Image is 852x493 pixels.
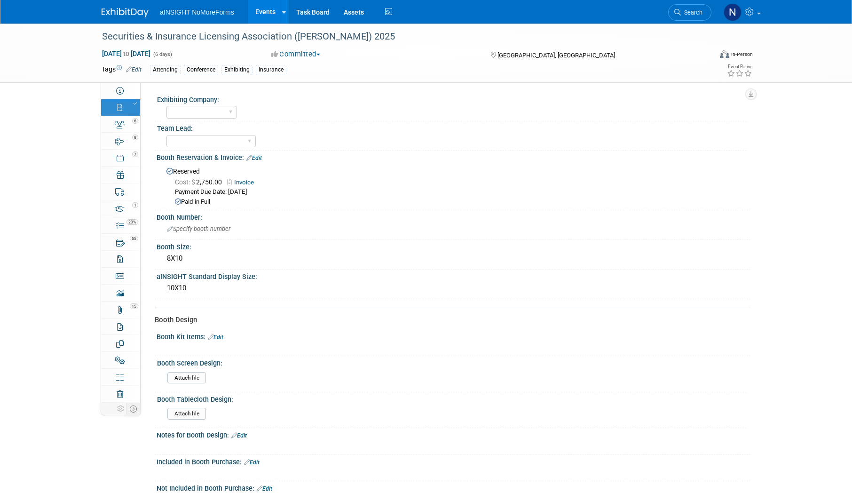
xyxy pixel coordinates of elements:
[668,4,711,21] a: Search
[157,428,750,440] div: Notes for Booth Design:
[731,51,753,58] div: In-Person
[157,392,746,404] div: Booth Tablecloth Design:
[257,485,272,492] a: Edit
[164,251,743,266] div: 8X10
[122,50,131,57] span: to
[126,66,142,73] a: Edit
[720,50,729,58] img: Format-Inperson.png
[157,121,746,133] div: Team Lead:
[130,303,138,309] span: 15
[175,188,743,197] div: Payment Due Date: [DATE]
[101,217,140,234] a: 23%
[227,179,259,186] a: Invoice
[244,459,260,466] a: Edit
[167,225,230,232] span: Specify booth number
[157,356,746,368] div: Booth Screen Design:
[175,178,196,186] span: Cost: $
[157,93,746,104] div: Exhibiting Company:
[101,133,140,149] a: 8
[160,8,234,16] span: aINSIGHT NoMoreForms
[656,49,753,63] div: Event Format
[256,65,286,75] div: Insurance
[268,49,324,59] button: Committed
[101,150,140,166] a: 7
[132,135,138,140] span: 8
[184,65,218,75] div: Conference
[102,8,149,17] img: ExhibitDay
[101,116,140,133] a: 6
[115,403,126,415] td: Personalize Event Tab Strip
[724,3,742,21] img: Nichole Brown
[727,64,752,69] div: Event Rating
[150,65,181,75] div: Attending
[126,219,138,225] span: 23%
[175,178,226,186] span: 2,750.00
[231,432,247,439] a: Edit
[134,102,137,105] i: Booth reservation complete
[246,155,262,161] a: Edit
[155,315,743,325] div: Booth Design
[102,49,151,58] span: [DATE] [DATE]
[164,164,743,207] div: Reserved
[132,151,138,157] span: 7
[132,118,138,124] span: 6
[157,455,750,467] div: Included in Booth Purchase:
[101,302,140,318] a: 15
[497,52,615,59] span: [GEOGRAPHIC_DATA], [GEOGRAPHIC_DATA]
[132,202,138,208] span: 1
[164,281,743,295] div: 10X10
[101,234,140,250] a: 55
[152,51,172,57] span: (6 days)
[102,64,142,75] td: Tags
[101,200,140,217] a: 1
[157,240,750,252] div: Booth Size:
[157,270,750,281] div: aINSIGHT Standard Display Size:
[175,198,743,207] div: Paid in Full
[221,65,252,75] div: Exhibiting
[157,151,750,163] div: Booth Reservation & Invoice:
[130,236,138,241] span: 55
[157,210,750,222] div: Booth Number:
[157,330,750,342] div: Booth Kit Items:
[99,28,697,45] div: Securities & Insurance Licensing Association ([PERSON_NAME]) 2025
[208,334,223,341] a: Edit
[126,403,141,415] td: Toggle Event Tabs
[681,9,702,16] span: Search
